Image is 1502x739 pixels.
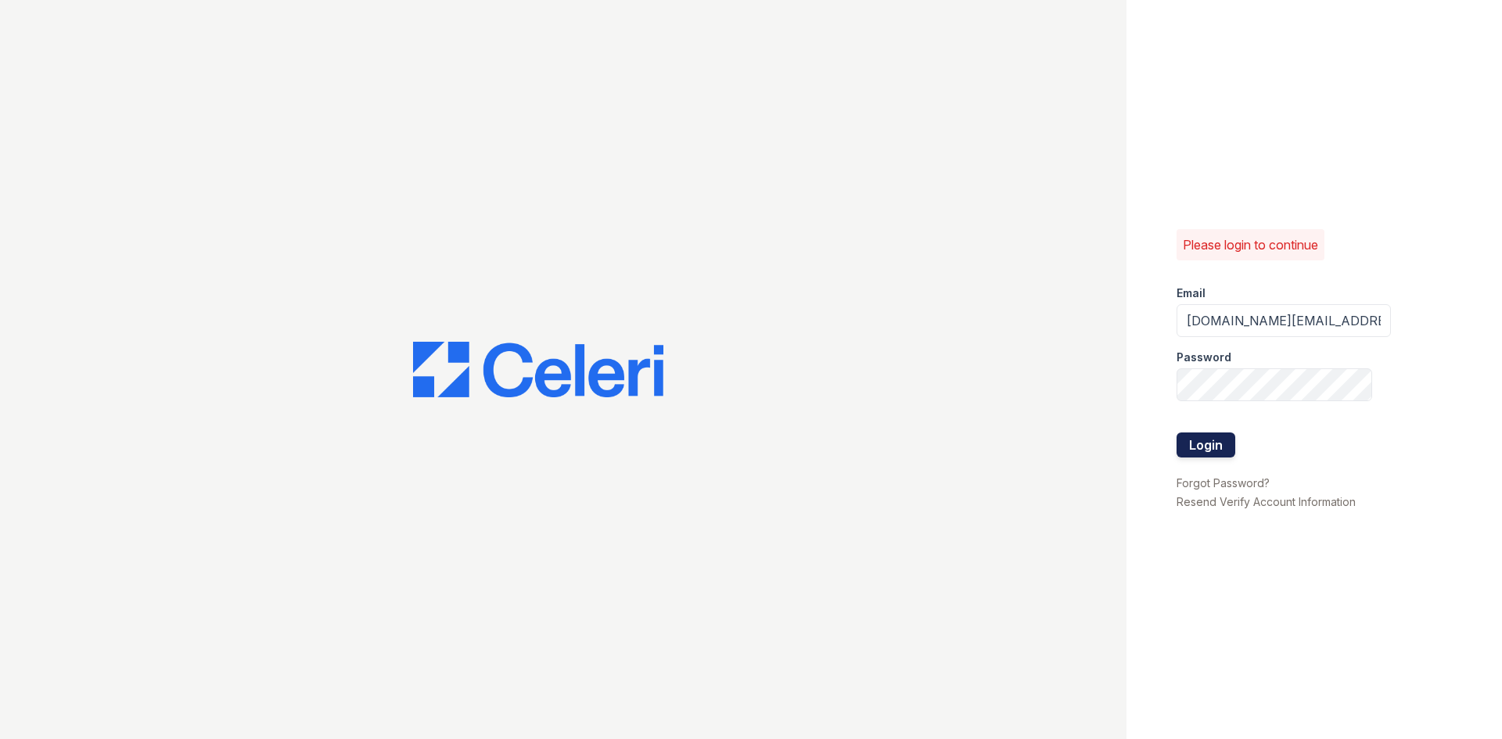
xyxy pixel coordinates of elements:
p: Please login to continue [1183,235,1318,254]
label: Password [1177,350,1231,365]
a: Forgot Password? [1177,476,1270,490]
label: Email [1177,285,1206,301]
img: CE_Logo_Blue-a8612792a0a2168367f1c8372b55b34899dd931a85d93a1a3d3e32e68fde9ad4.png [413,342,663,398]
button: Login [1177,432,1235,457]
a: Resend Verify Account Information [1177,495,1356,508]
